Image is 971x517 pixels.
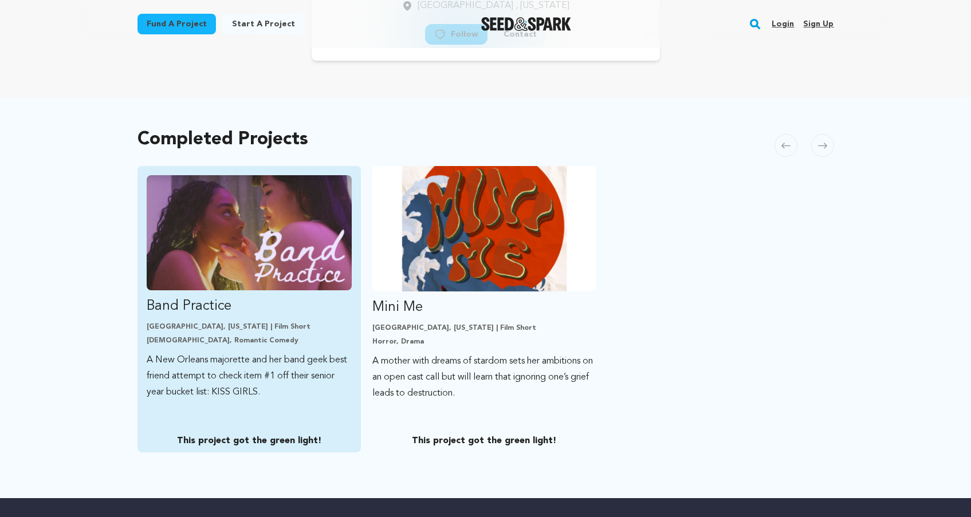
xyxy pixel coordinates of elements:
img: Seed&Spark Logo Dark Mode [481,17,571,31]
p: Horror, Drama [372,337,596,346]
p: A mother with dreams of stardom sets her ambitions on an open cast call but will learn that ignor... [372,353,596,401]
p: Mini Me [372,298,596,317]
p: [GEOGRAPHIC_DATA], [US_STATE] | Film Short [147,322,352,331]
p: Band Practice [147,297,352,315]
a: Fund Mini Me [372,166,596,401]
a: Sign up [803,15,834,33]
p: [GEOGRAPHIC_DATA], [US_STATE] | Film Short [372,323,596,333]
a: Seed&Spark Homepage [481,17,571,31]
a: Fund Band Practice [147,175,352,400]
p: This project got the green light! [372,434,596,448]
a: Fund a project [137,14,216,34]
p: A New Orleans majorette and her band geek best friend attempt to check item #1 off their senior y... [147,352,352,400]
p: This project got the green light! [147,434,352,448]
p: [DEMOGRAPHIC_DATA], Romantic Comedy [147,336,352,345]
h2: Completed Projects [137,132,308,148]
a: Start a project [223,14,304,34]
a: Login [772,15,794,33]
